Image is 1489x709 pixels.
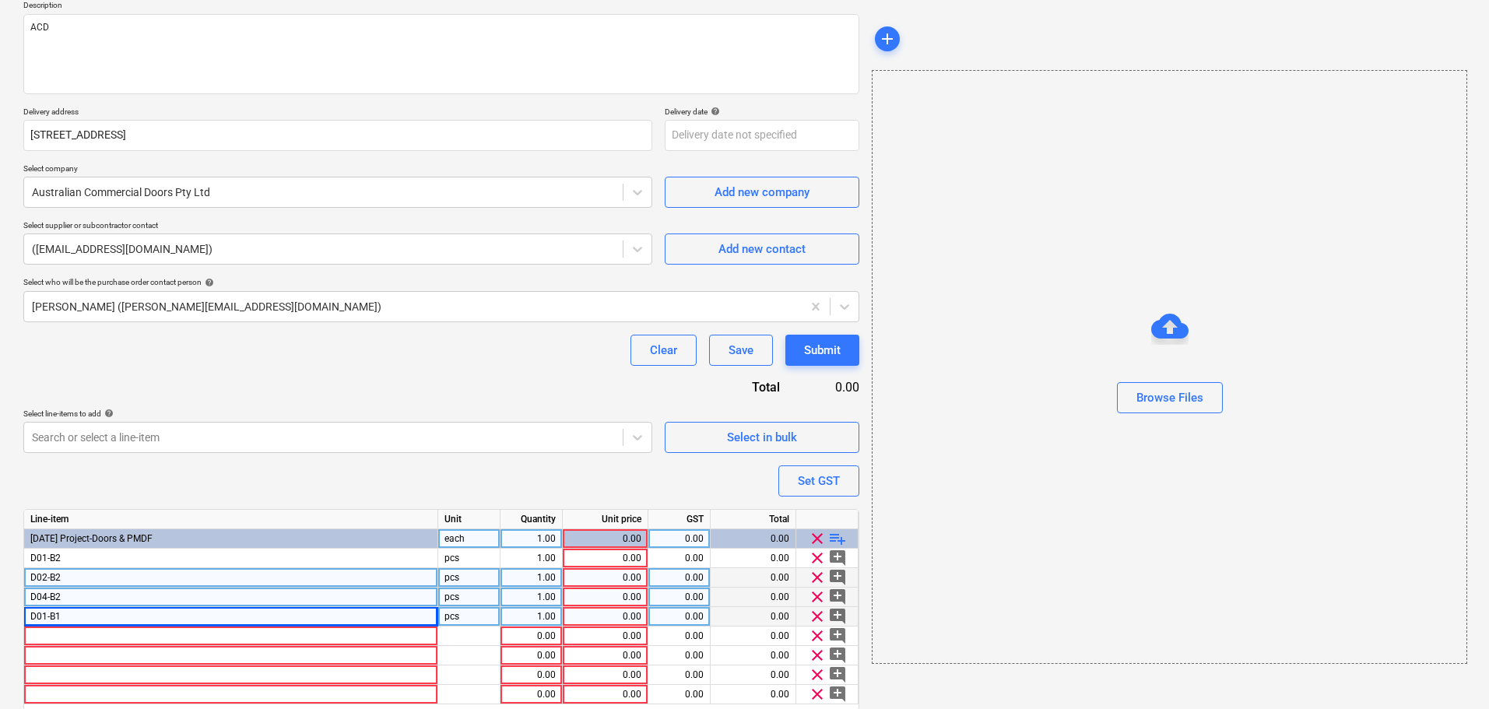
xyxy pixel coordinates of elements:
span: clear [808,588,827,606]
p: Delivery address [23,107,652,120]
div: 0.00 [569,685,641,704]
div: 0.00 [507,685,556,704]
span: add_comment [828,627,847,645]
div: 0.00 [655,529,704,549]
div: 0.00 [655,549,704,568]
div: Line-item [24,510,438,529]
div: pcs [438,588,500,607]
div: Set GST [798,471,840,491]
div: Unit [438,510,500,529]
span: clear [808,568,827,587]
div: Select line-items to add [23,409,652,419]
div: Add new contact [718,239,806,259]
div: 0.00 [805,378,859,396]
span: help [101,409,114,418]
div: 0.00 [569,665,641,685]
div: Total [657,378,805,396]
span: add_comment [828,685,847,704]
div: 0.00 [569,588,641,607]
div: 1.00 [507,549,556,568]
span: add_comment [828,568,847,587]
div: 0.00 [569,529,641,549]
div: 0.00 [655,646,704,665]
div: 0.00 [655,568,704,588]
div: 0.00 [655,685,704,704]
div: Save [729,340,753,360]
span: clear [808,646,827,665]
div: 1.00 [507,588,556,607]
div: Browse Files [1136,388,1203,408]
div: pcs [438,549,500,568]
iframe: Chat Widget [1411,634,1489,709]
button: Browse Files [1117,382,1223,413]
div: Unit price [563,510,648,529]
span: 3-13-02 Project-Doors & PMDF [30,533,153,544]
input: Delivery date not specified [665,120,859,151]
span: clear [808,685,827,704]
div: 0.00 [507,665,556,685]
div: Browse Files [872,70,1467,664]
span: add_comment [828,665,847,684]
div: 0.00 [569,627,641,646]
div: 0.00 [711,607,796,627]
span: clear [808,627,827,645]
span: D04-B2 [30,591,61,602]
p: Select supplier or subcontractor contact [23,220,652,233]
span: add_comment [828,646,847,665]
button: Add new company [665,177,859,208]
div: Select in bulk [727,427,797,448]
input: Delivery address [23,120,652,151]
div: Add new company [715,182,809,202]
span: D01-B1 [30,611,61,622]
div: GST [648,510,711,529]
span: help [202,278,214,287]
button: Save [709,335,773,366]
textarea: ACD [23,14,859,94]
div: Clear [650,340,677,360]
span: clear [808,549,827,567]
div: Delivery date [665,107,859,117]
span: help [708,107,720,116]
button: Select in bulk [665,422,859,453]
span: add_comment [828,549,847,567]
button: Clear [630,335,697,366]
div: 1.00 [507,568,556,588]
div: 0.00 [569,646,641,665]
button: Submit [785,335,859,366]
span: D02-B2 [30,572,61,583]
div: 0.00 [711,568,796,588]
span: clear [808,529,827,548]
div: 0.00 [711,529,796,549]
span: D01-B2 [30,553,61,563]
div: 0.00 [711,685,796,704]
div: 0.00 [711,549,796,568]
div: Quantity [500,510,563,529]
span: add_comment [828,588,847,606]
div: 0.00 [655,627,704,646]
button: Add new contact [665,233,859,265]
div: 0.00 [507,646,556,665]
span: clear [808,665,827,684]
div: Submit [804,340,841,360]
span: add_comment [828,607,847,626]
span: clear [808,607,827,626]
div: 0.00 [711,665,796,685]
div: 0.00 [655,607,704,627]
span: add [878,30,897,48]
div: Total [711,510,796,529]
div: 0.00 [711,588,796,607]
div: 0.00 [711,627,796,646]
span: playlist_add [828,529,847,548]
div: 0.00 [711,646,796,665]
div: 0.00 [655,665,704,685]
div: pcs [438,568,500,588]
div: 0.00 [569,568,641,588]
div: 0.00 [569,549,641,568]
div: pcs [438,607,500,627]
p: Select company [23,163,652,177]
div: each [438,529,500,549]
div: 0.00 [655,588,704,607]
div: 0.00 [507,627,556,646]
div: 1.00 [507,607,556,627]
